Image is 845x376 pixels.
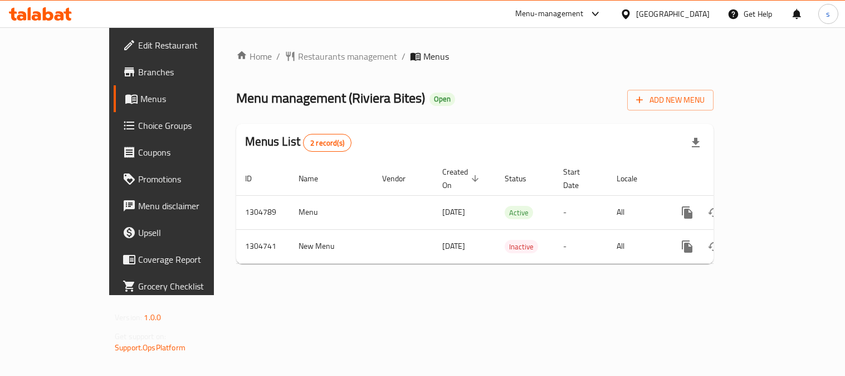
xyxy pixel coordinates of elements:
[701,199,727,226] button: Change Status
[505,206,533,219] span: Active
[402,50,406,63] li: /
[682,129,709,156] div: Export file
[636,8,710,20] div: [GEOGRAPHIC_DATA]
[236,162,790,264] table: enhanced table
[114,32,250,59] a: Edit Restaurant
[382,172,420,185] span: Vendor
[236,229,290,263] td: 1304741
[114,112,250,139] a: Choice Groups
[138,172,241,186] span: Promotions
[114,139,250,166] a: Coupons
[304,138,351,148] span: 2 record(s)
[429,94,455,104] span: Open
[245,172,266,185] span: ID
[608,195,665,229] td: All
[505,240,538,253] span: Inactive
[515,7,584,21] div: Menu-management
[114,273,250,300] a: Grocery Checklist
[245,133,351,152] h2: Menus List
[114,85,250,112] a: Menus
[442,239,465,253] span: [DATE]
[138,146,241,159] span: Coupons
[114,166,250,192] a: Promotions
[303,134,351,152] div: Total records count
[236,85,425,110] span: Menu management ( Riviera Bites )
[114,192,250,219] a: Menu disclaimer
[138,38,241,52] span: Edit Restaurant
[115,329,166,344] span: Get support on:
[674,199,701,226] button: more
[423,50,449,63] span: Menus
[674,233,701,260] button: more
[138,253,241,266] span: Coverage Report
[442,205,465,219] span: [DATE]
[138,279,241,293] span: Grocery Checklist
[138,65,241,79] span: Branches
[115,310,142,325] span: Version:
[290,195,373,229] td: Menu
[114,219,250,246] a: Upsell
[826,8,830,20] span: s
[138,119,241,132] span: Choice Groups
[298,50,397,63] span: Restaurants management
[276,50,280,63] li: /
[290,229,373,263] td: New Menu
[236,50,272,63] a: Home
[140,92,241,105] span: Menus
[505,172,541,185] span: Status
[442,165,482,192] span: Created On
[236,50,714,63] nav: breadcrumb
[114,59,250,85] a: Branches
[429,93,455,106] div: Open
[138,199,241,213] span: Menu disclaimer
[617,172,652,185] span: Locale
[627,90,714,110] button: Add New Menu
[554,195,608,229] td: -
[665,162,790,196] th: Actions
[636,93,705,107] span: Add New Menu
[563,165,594,192] span: Start Date
[701,233,727,260] button: Change Status
[554,229,608,263] td: -
[114,246,250,273] a: Coverage Report
[138,226,241,239] span: Upsell
[236,195,290,229] td: 1304789
[608,229,665,263] td: All
[299,172,333,185] span: Name
[144,310,161,325] span: 1.0.0
[285,50,397,63] a: Restaurants management
[115,340,185,355] a: Support.OpsPlatform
